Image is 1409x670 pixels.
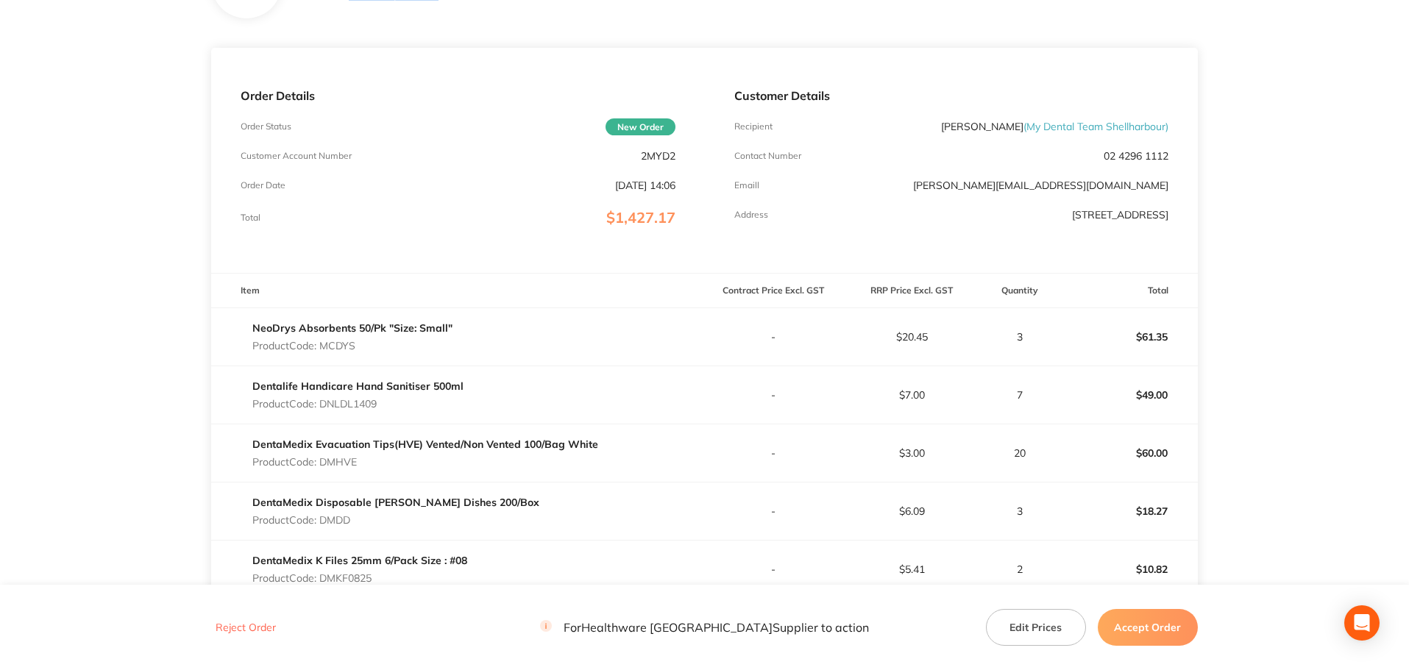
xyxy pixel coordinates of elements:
[706,563,842,575] p: -
[843,447,980,459] p: $3.00
[982,447,1059,459] p: 20
[252,572,467,584] p: Product Code: DMKF0825
[843,331,980,343] p: $20.45
[252,496,539,509] a: DentaMedix Disposable [PERSON_NAME] Dishes 200/Box
[734,210,768,220] p: Address
[982,389,1059,401] p: 7
[982,331,1059,343] p: 3
[1344,605,1380,641] div: Open Intercom Messenger
[982,563,1059,575] p: 2
[241,213,260,223] p: Total
[734,121,773,132] p: Recipient
[734,151,801,161] p: Contact Number
[252,379,464,393] a: Dentalife Handicare Hand Sanitiser 500ml
[734,180,759,190] p: Emaill
[843,563,980,575] p: $5.41
[1072,209,1168,221] p: [STREET_ADDRESS]
[241,89,675,102] p: Order Details
[606,118,675,135] span: New Order
[1060,319,1197,354] p: $61.35
[252,340,452,352] p: Product Code: MCDYS
[252,321,452,335] a: NeoDrys Absorbents 50/Pk "Size: Small"
[1104,150,1168,162] p: 02 4296 1112
[1060,552,1197,587] p: $10.82
[706,447,842,459] p: -
[941,121,1168,132] p: [PERSON_NAME]
[252,554,467,567] a: DentaMedix K Files 25mm 6/Pack Size : #08
[1060,377,1197,413] p: $49.00
[1060,493,1197,529] p: $18.27
[706,331,842,343] p: -
[241,180,285,190] p: Order Date
[540,621,869,635] p: For Healthware [GEOGRAPHIC_DATA] Supplier to action
[843,505,980,517] p: $6.09
[211,621,280,635] button: Reject Order
[706,389,842,401] p: -
[252,398,464,410] p: Product Code: DNLDL1409
[843,389,980,401] p: $7.00
[252,456,598,468] p: Product Code: DMHVE
[706,505,842,517] p: -
[641,150,675,162] p: 2MYD2
[1060,435,1197,471] p: $60.00
[615,179,675,191] p: [DATE] 14:06
[211,274,704,308] th: Item
[986,609,1086,646] button: Edit Prices
[734,89,1168,102] p: Customer Details
[241,151,352,161] p: Customer Account Number
[1060,274,1198,308] th: Total
[241,121,291,132] p: Order Status
[705,274,843,308] th: Contract Price Excl. GST
[982,505,1059,517] p: 3
[252,438,598,451] a: DentaMedix Evacuation Tips(HVE) Vented/Non Vented 100/Bag White
[913,179,1168,192] a: [PERSON_NAME][EMAIL_ADDRESS][DOMAIN_NAME]
[252,514,539,526] p: Product Code: DMDD
[1098,609,1198,646] button: Accept Order
[981,274,1060,308] th: Quantity
[842,274,981,308] th: RRP Price Excl. GST
[1023,120,1168,133] span: ( My Dental Team Shellharbour )
[606,208,675,227] span: $1,427.17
